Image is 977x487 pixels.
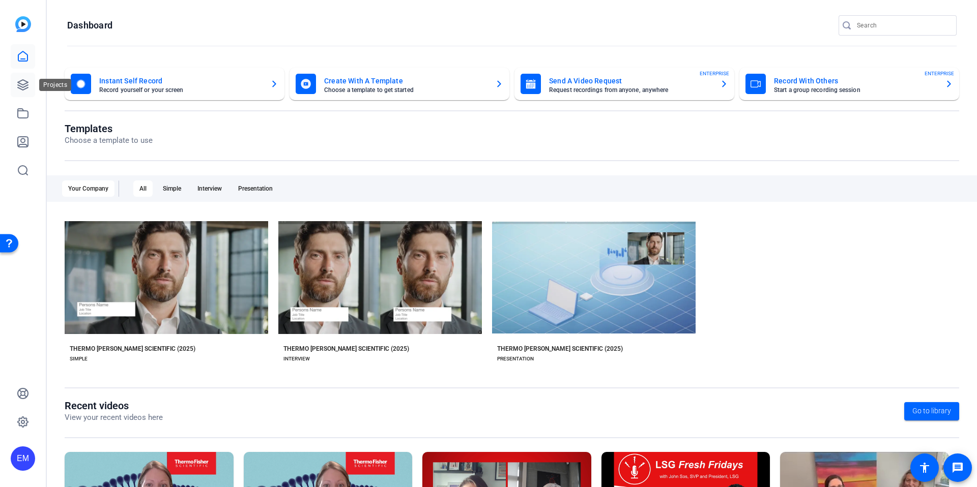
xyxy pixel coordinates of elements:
div: THERMO [PERSON_NAME] SCIENTIFIC (2025) [283,345,409,353]
span: Go to library [912,406,951,416]
a: Go to library [904,402,959,420]
div: Presentation [232,180,279,197]
mat-card-title: Send A Video Request [549,75,712,87]
p: Choose a template to use [65,135,153,146]
button: Send A Video RequestRequest recordings from anyone, anywhereENTERPRISE [514,68,734,100]
mat-card-subtitle: Start a group recording session [774,87,937,93]
button: Record With OthersStart a group recording sessionENTERPRISE [739,68,959,100]
div: SIMPLE [70,355,88,363]
mat-card-title: Instant Self Record [99,75,262,87]
div: INTERVIEW [283,355,310,363]
h1: Recent videos [65,400,163,412]
div: EM [11,446,35,471]
mat-card-subtitle: Record yourself or your screen [99,87,262,93]
div: All [133,180,153,197]
img: blue-gradient.svg [15,16,31,32]
div: THERMO [PERSON_NAME] SCIENTIFIC (2025) [497,345,623,353]
div: THERMO [PERSON_NAME] SCIENTIFIC (2025) [70,345,195,353]
input: Search [857,19,949,32]
div: PRESENTATION [497,355,534,363]
button: Create With A TemplateChoose a template to get started [290,68,509,100]
mat-icon: accessibility [918,462,931,474]
div: Simple [157,180,187,197]
div: Interview [191,180,228,197]
div: Projects [39,79,71,91]
mat-card-subtitle: Request recordings from anyone, anywhere [549,87,712,93]
span: ENTERPRISE [700,70,729,77]
mat-card-title: Create With A Template [324,75,487,87]
mat-card-title: Record With Others [774,75,937,87]
mat-card-subtitle: Choose a template to get started [324,87,487,93]
button: Instant Self RecordRecord yourself or your screen [65,68,284,100]
h1: Templates [65,123,153,135]
h1: Dashboard [67,19,112,32]
div: Your Company [62,180,114,197]
span: ENTERPRISE [925,70,954,77]
mat-icon: message [952,462,964,474]
p: View your recent videos here [65,412,163,423]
